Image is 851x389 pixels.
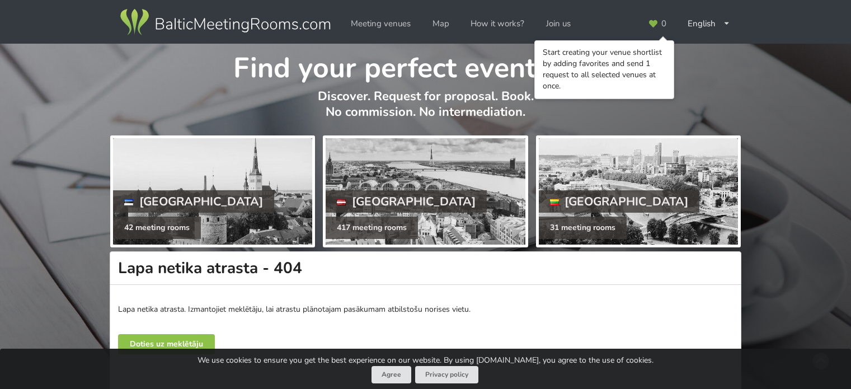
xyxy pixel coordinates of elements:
[110,251,741,285] h1: Lapa netika atrasta - 404
[326,190,487,213] div: [GEOGRAPHIC_DATA]
[113,217,201,239] div: 42 meeting rooms
[118,334,215,354] a: Doties uz meklētāju
[110,44,741,86] h1: Find your perfect event space
[536,135,741,247] a: [GEOGRAPHIC_DATA] 31 meeting rooms
[372,366,411,383] button: Agree
[543,47,666,92] div: Start creating your venue shortlist by adding favorites and send 1 request to all selected venues...
[110,88,741,132] p: Discover. Request for proposal. Book. No commission. No intermediation.
[539,190,700,213] div: [GEOGRAPHIC_DATA]
[326,217,418,239] div: 417 meeting rooms
[343,13,419,35] a: Meeting venues
[680,13,738,35] div: English
[323,135,528,247] a: [GEOGRAPHIC_DATA] 417 meeting rooms
[415,366,478,383] a: Privacy policy
[425,13,457,35] a: Map
[113,190,274,213] div: [GEOGRAPHIC_DATA]
[661,20,666,28] span: 0
[539,217,627,239] div: 31 meeting rooms
[110,135,315,247] a: [GEOGRAPHIC_DATA] 42 meeting rooms
[118,304,733,315] p: Lapa netika atrasta. Izmantojiet meklētāju, lai atrastu plānotajam pasākumam atbilstošu norises v...
[118,7,332,38] img: Baltic Meeting Rooms
[538,13,579,35] a: Join us
[463,13,532,35] a: How it works?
